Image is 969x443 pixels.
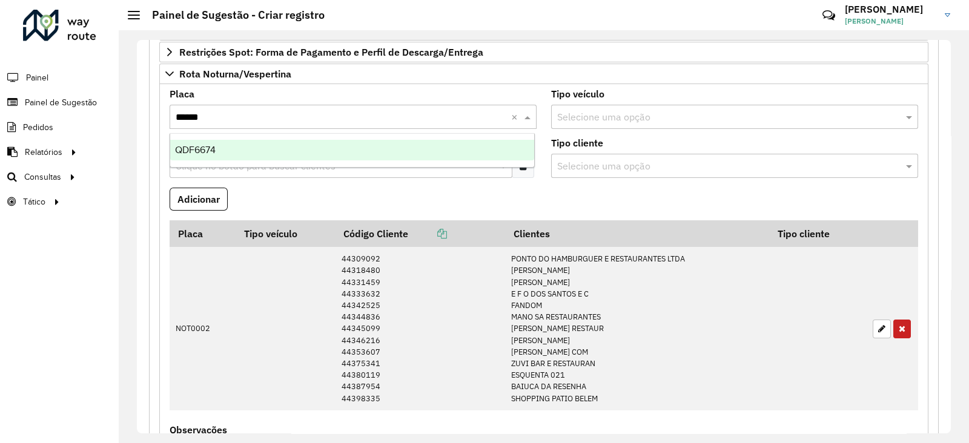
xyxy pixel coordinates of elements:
[23,195,45,208] span: Tático
[511,110,521,124] span: Clear all
[170,247,236,410] td: NOT0002
[170,422,227,437] label: Observações
[816,2,842,28] a: Contato Rápido
[175,145,216,155] span: QDF6674
[769,221,867,247] th: Tipo cliente
[170,221,236,247] th: Placa
[505,221,769,247] th: Clientes
[335,247,505,410] td: 44309092 44318480 44331459 44333632 44342525 44344836 44345099 44346216 44353607 44375341 4438011...
[159,42,928,62] a: Restrições Spot: Forma de Pagamento e Perfil de Descarga/Entrega
[845,16,936,27] span: [PERSON_NAME]
[845,4,936,15] h3: [PERSON_NAME]
[170,188,228,211] button: Adicionar
[170,87,194,101] label: Placa
[24,171,61,183] span: Consultas
[140,8,325,22] h2: Painel de Sugestão - Criar registro
[551,87,604,101] label: Tipo veículo
[170,133,535,168] ng-dropdown-panel: Options list
[179,47,483,57] span: Restrições Spot: Forma de Pagamento e Perfil de Descarga/Entrega
[505,247,769,410] td: PONTO DO HAMBURGUER E RESTAURANTES LTDA [PERSON_NAME] [PERSON_NAME] E F O DOS SANTOS E C FANDOM M...
[159,64,928,84] a: Rota Noturna/Vespertina
[408,228,447,240] a: Copiar
[25,146,62,159] span: Relatórios
[23,121,53,134] span: Pedidos
[179,69,291,79] span: Rota Noturna/Vespertina
[551,136,603,150] label: Tipo cliente
[25,96,97,109] span: Painel de Sugestão
[26,71,48,84] span: Painel
[335,221,505,247] th: Código Cliente
[236,221,335,247] th: Tipo veículo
